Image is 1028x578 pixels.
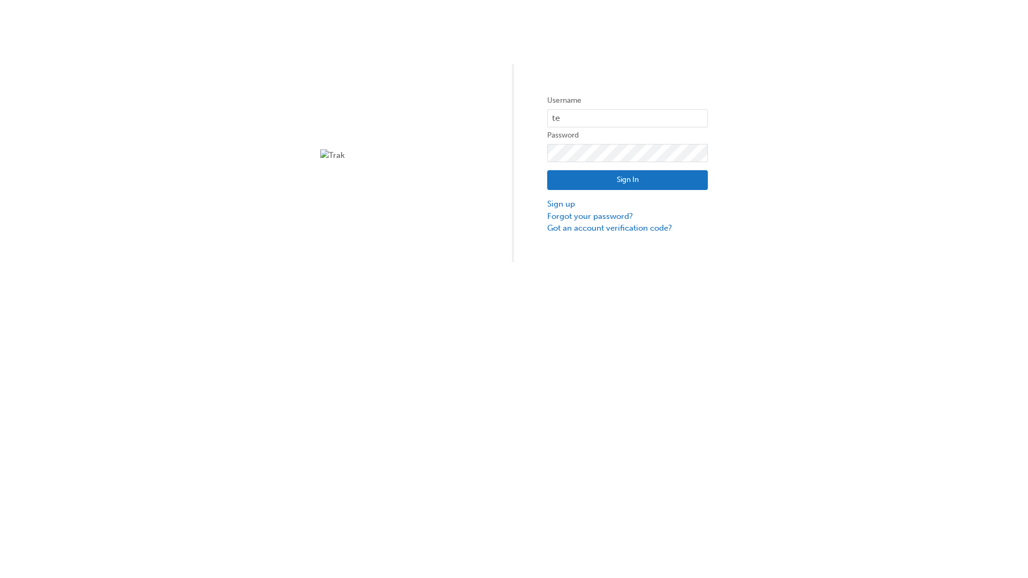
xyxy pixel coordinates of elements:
[547,94,708,107] label: Username
[547,109,708,127] input: Username
[547,198,708,210] a: Sign up
[320,149,481,162] img: Trak
[547,222,708,234] a: Got an account verification code?
[547,210,708,223] a: Forgot your password?
[547,129,708,142] label: Password
[547,170,708,191] button: Sign In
